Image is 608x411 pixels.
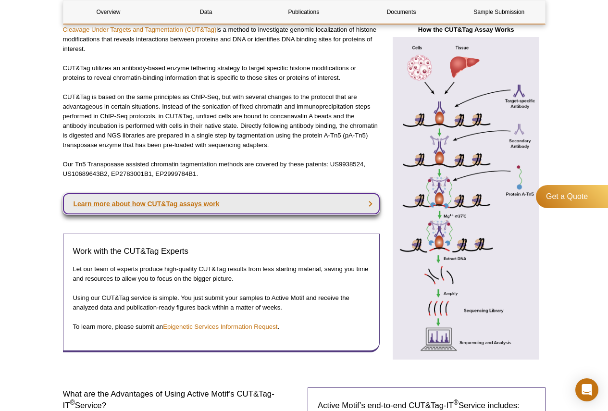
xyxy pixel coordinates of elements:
a: Cleavage Under Targets and Tagmentation (CUT&Tag) [63,26,217,33]
sup: ® [454,399,459,406]
p: Using our CUT&Tag service is simple. You just submit your samples to Active Motif and receive the... [73,293,370,312]
a: Data [161,0,251,24]
strong: How the CUT&Tag Assay Works [418,26,514,33]
h3: Work with the CUT&Tag Experts​ [73,246,370,257]
sup: ® [70,399,74,407]
a: Epigenetic Services Information Request [163,323,277,330]
a: Learn more about how CUT&Tag assays work [63,193,380,214]
p: CUT&Tag is based on the same principles as ChIP-Seq, but with several changes to the protocol tha... [63,92,380,150]
a: Get a Quote [536,185,608,208]
a: Documents [356,0,447,24]
a: Publications [259,0,349,24]
p: CUT&Tag utilizes an antibody-based enzyme tethering strategy to target specific histone modificat... [63,63,380,83]
img: How the CUT&Tag Assay Works [387,37,546,359]
a: Overview [63,0,154,24]
div: Open Intercom Messenger [575,378,598,401]
a: Sample Submission [454,0,544,24]
p: Let our team of experts produce high-quality CUT&Tag results from less starting material, saving ... [73,264,370,284]
p: Our Tn5 Transposase assisted chromatin tagmentation methods are covered by these patents: US99385... [63,160,380,179]
p: is a method to investigate genomic localization of histone modifications that reveals interaction... [63,25,380,54]
p: To learn more, please submit an . [73,322,370,332]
